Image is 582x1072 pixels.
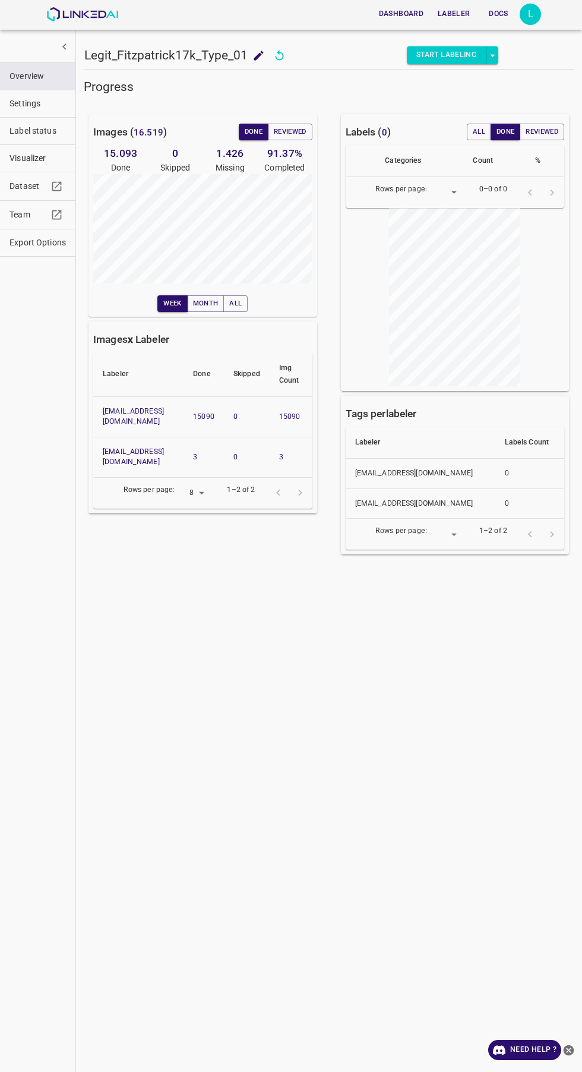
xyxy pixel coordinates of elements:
h6: 1.426 [203,145,257,162]
th: Labeler [93,352,184,397]
span: Overview [10,70,66,83]
div: split button [407,46,498,64]
p: 1–2 of 2 [227,485,255,496]
th: Labeler [346,427,495,459]
button: All [467,124,491,140]
a: 0 [233,453,238,461]
th: Labels Count [495,427,564,459]
h5: Legit_Fitzpatrick17k_Type_01 [84,47,248,64]
th: Img Count [270,352,312,397]
button: Open settings [520,4,541,25]
a: [EMAIL_ADDRESS][DOMAIN_NAME] [103,407,164,426]
button: Month [187,295,224,312]
th: [EMAIL_ADDRESS][DOMAIN_NAME] [346,459,495,489]
span: Label status [10,125,66,137]
div: ​ [432,526,460,543]
button: Week [157,295,187,312]
button: Dashboard [374,4,428,24]
p: Done [93,162,148,174]
th: [EMAIL_ADDRESS][DOMAIN_NAME] [346,488,495,519]
button: Labeler [433,4,475,24]
h6: Tags per labeler [346,405,417,422]
button: Reviewed [268,124,312,140]
button: select role [486,46,498,64]
th: Count [463,145,525,177]
span: Visualizer [10,152,66,165]
a: [EMAIL_ADDRESS][DOMAIN_NAME] [103,447,164,466]
a: 0 [233,412,238,421]
button: Start Labeling [407,46,486,64]
b: x [128,333,133,345]
h6: Images Labeler [93,331,169,348]
p: Rows per page: [375,184,427,195]
span: 0 [382,127,387,138]
th: 0 [495,488,564,519]
span: Settings [10,97,66,110]
th: 0 [495,459,564,489]
button: Docs [479,4,517,24]
p: Rows per page: [124,485,175,496]
span: 16.519 [134,127,163,138]
a: 3 [279,453,283,461]
p: Completed [257,162,312,174]
p: 0–0 of 0 [479,184,507,195]
span: Team [10,209,48,221]
button: All [223,295,248,312]
a: 3 [193,453,197,461]
button: Done [491,124,520,140]
span: Export Options [10,237,66,249]
h6: Labels ( ) [346,124,391,140]
p: Missing [203,162,257,174]
h6: 15.093 [93,145,148,162]
th: % [526,145,564,177]
th: Done [184,352,224,397]
div: ​ [432,185,460,201]
th: Categories [375,145,463,177]
button: Done [239,124,268,140]
button: close-help [561,1040,576,1060]
h6: 0 [148,145,203,162]
a: Labeler [431,2,477,26]
h6: 91.37 % [257,145,312,162]
div: L [520,4,541,25]
a: Docs [477,2,520,26]
button: show more [53,36,75,58]
h6: Images ( ) [93,124,167,140]
a: Dashboard [372,2,431,26]
span: Dataset [10,180,48,193]
p: Rows per page: [375,526,427,537]
a: 15090 [279,412,301,421]
p: Skipped [148,162,203,174]
div: 8 [179,485,208,502]
a: Need Help ? [488,1040,561,1060]
p: 1–2 of 2 [479,526,507,537]
h5: Progress [84,78,574,95]
img: LinkedAI [46,7,118,21]
th: Skipped [224,352,270,397]
button: Reviewed [520,124,564,140]
button: add to shopping cart [248,45,270,67]
a: 15090 [193,412,214,421]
